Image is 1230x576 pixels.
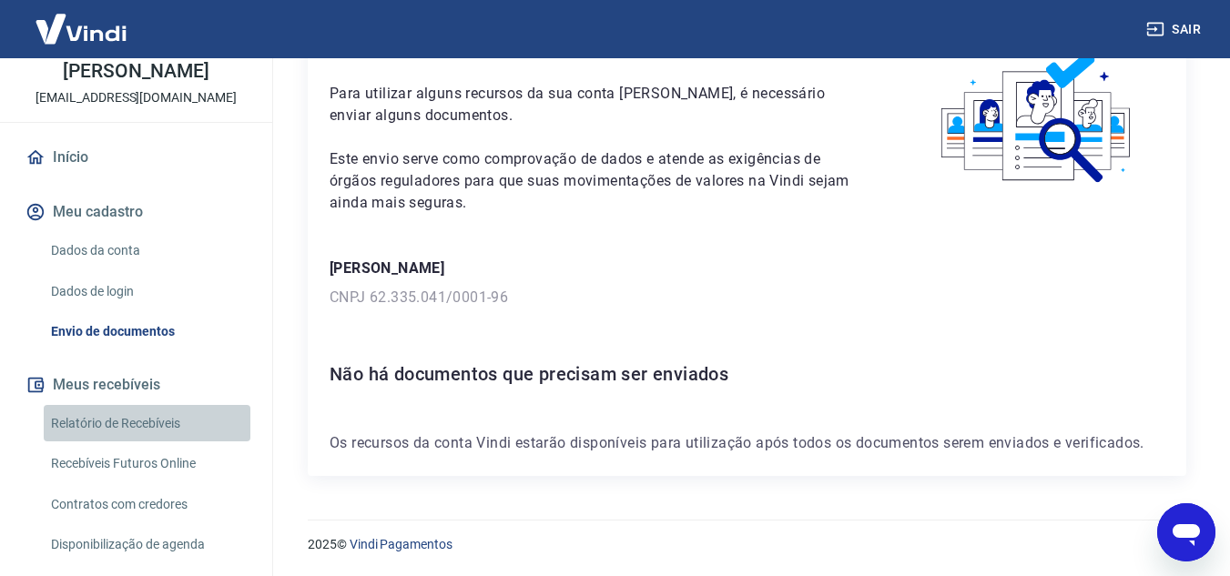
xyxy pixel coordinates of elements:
a: Início [22,137,250,177]
a: Relatório de Recebíveis [44,405,250,442]
button: Meus recebíveis [22,365,250,405]
p: Os recursos da conta Vindi estarão disponíveis para utilização após todos os documentos serem env... [330,432,1164,454]
a: Recebíveis Futuros Online [44,445,250,482]
p: CNPJ 62.335.041/0001-96 [330,287,1164,308]
p: [EMAIL_ADDRESS][DOMAIN_NAME] [36,88,237,107]
a: Dados de login [44,273,250,310]
p: [PERSON_NAME] [330,258,1164,279]
button: Sair [1143,13,1208,46]
button: Meu cadastro [22,192,250,232]
p: 2025 © [308,535,1186,554]
p: [PERSON_NAME] [63,62,208,81]
a: Envio de documentos [44,313,250,350]
img: Vindi [22,1,140,56]
p: Este envio serve como comprovação de dados e atende as exigências de órgãos reguladores para que ... [330,148,867,214]
a: Dados da conta [44,232,250,269]
a: Contratos com credores [44,486,250,523]
a: Vindi Pagamentos [350,537,452,551]
iframe: Botão para abrir a janela de mensagens [1157,503,1215,561]
a: Disponibilização de agenda [44,526,250,563]
h6: Não há documentos que precisam ser enviados [330,359,1164,389]
p: Para utilizar alguns recursos da sua conta [PERSON_NAME], é necessário enviar alguns documentos. [330,83,867,126]
img: waiting_documents.41d9841a9773e5fdf392cede4d13b617.svg [910,46,1164,189]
